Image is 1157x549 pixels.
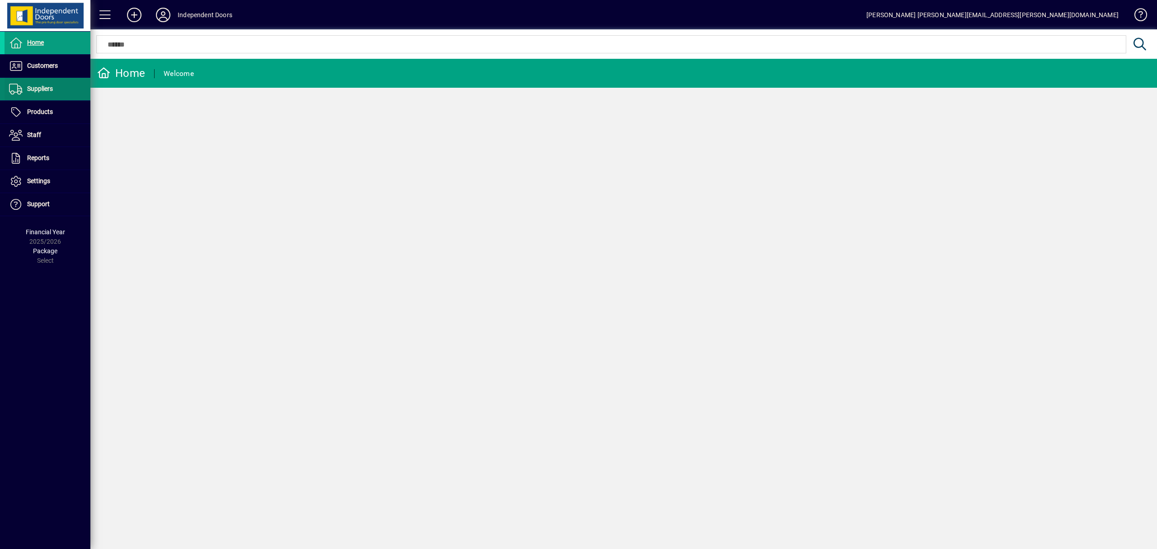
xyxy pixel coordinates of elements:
[5,170,90,193] a: Settings
[5,101,90,123] a: Products
[5,78,90,100] a: Suppliers
[120,7,149,23] button: Add
[27,154,49,161] span: Reports
[27,108,53,115] span: Products
[149,7,178,23] button: Profile
[27,85,53,92] span: Suppliers
[27,131,41,138] span: Staff
[164,66,194,81] div: Welcome
[5,55,90,77] a: Customers
[178,8,232,22] div: Independent Doors
[5,124,90,147] a: Staff
[33,247,57,255] span: Package
[1128,2,1146,31] a: Knowledge Base
[5,147,90,170] a: Reports
[27,200,50,208] span: Support
[97,66,145,80] div: Home
[27,62,58,69] span: Customers
[27,39,44,46] span: Home
[5,193,90,216] a: Support
[27,177,50,185] span: Settings
[866,8,1119,22] div: [PERSON_NAME] [PERSON_NAME][EMAIL_ADDRESS][PERSON_NAME][DOMAIN_NAME]
[26,228,65,236] span: Financial Year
